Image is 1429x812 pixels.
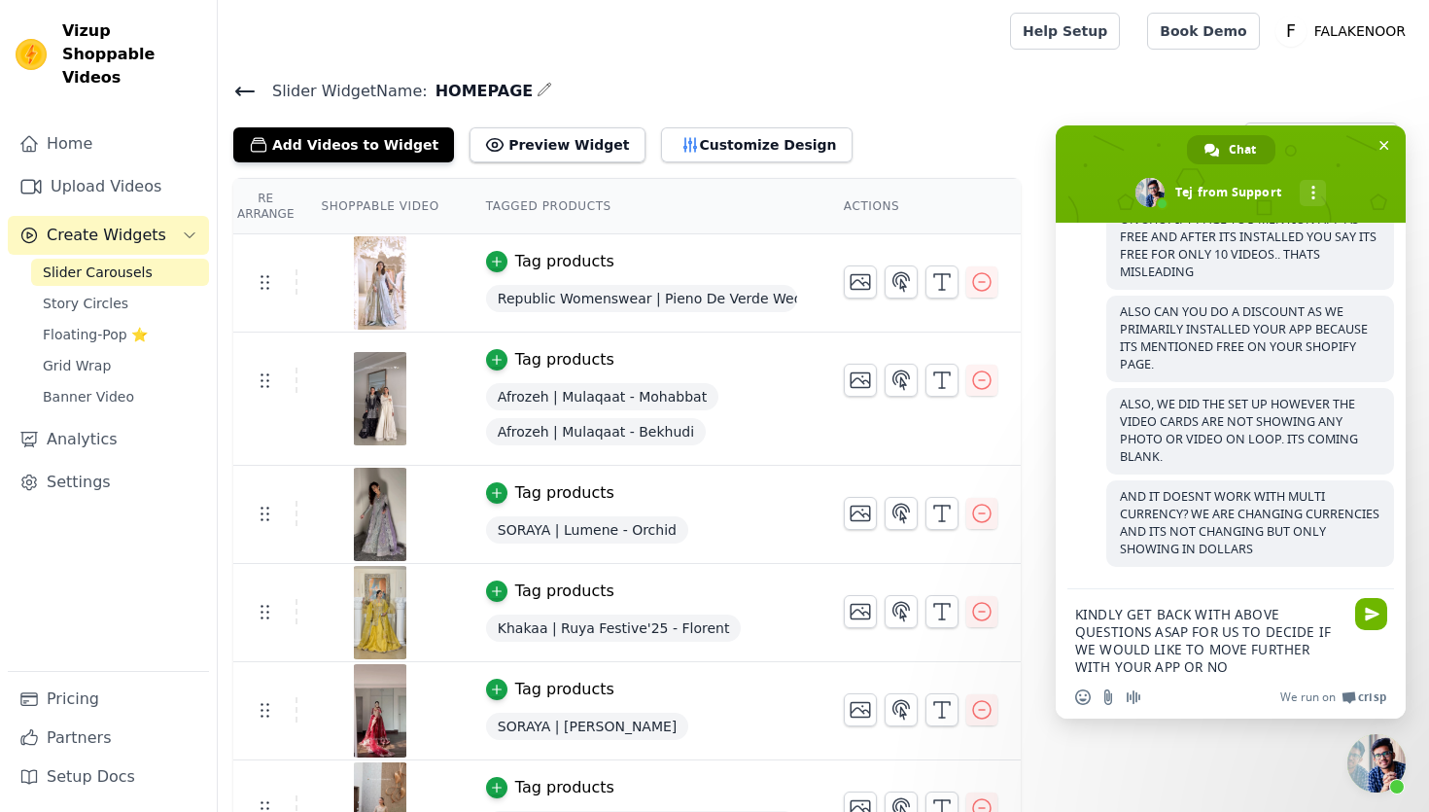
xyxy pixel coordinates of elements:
[353,352,407,445] img: vizup-images-4dd6.jpg
[515,348,614,371] div: Tag products
[16,39,47,70] img: Vizup
[43,356,111,375] span: Grid Wrap
[353,664,407,758] img: vizup-images-e721.jpg
[353,566,407,659] img: vizup-images-b6df.jpg
[486,776,614,799] button: Tag products
[486,383,718,410] span: Afrozeh | Mulaqaat - Mohabbat
[486,481,614,505] button: Tag products
[515,250,614,273] div: Tag products
[1100,689,1116,705] span: Send a file
[1120,488,1379,557] span: AND IT DOESNT WORK WITH MULTI CURRENCY? WE ARE CHANGING CURRENCIES AND ITS NOT CHANGING BUT ONLY ...
[1120,211,1377,280] span: ON SHOPIFY PAGE YOU MENTION APP AS FREE AND AFTER ITS INSTALLED YOU SAY ITS FREE FOR ONLY 10 VIDE...
[1358,689,1386,705] span: Crisp
[844,693,877,726] button: Change Thumbnail
[297,179,462,234] th: Shoppable Video
[1280,689,1336,705] span: We run on
[486,580,614,603] button: Tag products
[1120,303,1368,372] span: ALSO CAN YOU DO A DISCOUNT AS WE PRIMARILY INSTALLED YOUR APP BECAUSE ITS MENTIONED FREE ON YOUR ...
[463,179,820,234] th: Tagged Products
[8,167,209,206] a: Upload Videos
[43,387,134,406] span: Banner Video
[31,259,209,286] a: Slider Carousels
[62,19,201,89] span: Vizup Shoppable Videos
[8,758,209,796] a: Setup Docs
[844,595,877,628] button: Change Thumbnail
[1307,14,1413,49] p: FALAKENOOR
[8,216,209,255] button: Create Widgets
[353,468,407,561] img: vizup-images-df15.jpg
[31,352,209,379] a: Grid Wrap
[486,285,797,312] span: Republic Womenswear | Pieno De Verde Wedding Collection - Kyla
[844,364,877,397] button: Change Thumbnail
[257,80,428,103] span: Slider Widget Name:
[1229,135,1256,164] span: Chat
[43,263,153,282] span: Slider Carousels
[486,418,706,445] span: Afrozeh | Mulaqaat - Bekhudi
[486,250,614,273] button: Tag products
[1187,135,1275,164] div: Chat
[820,179,1021,234] th: Actions
[31,290,209,317] a: Story Circles
[1010,13,1120,50] a: Help Setup
[8,420,209,459] a: Analytics
[844,497,877,530] button: Change Thumbnail
[1355,598,1387,630] span: Send
[486,615,742,642] span: Khakaa | Ruya Festive'25 - Florent
[1280,689,1386,705] a: We run onCrisp
[1075,689,1091,705] span: Insert an emoji
[47,224,166,247] span: Create Widgets
[233,179,297,234] th: Re Arrange
[8,463,209,502] a: Settings
[1347,734,1406,793] div: Close chat
[233,127,454,162] button: Add Videos to Widget
[486,348,614,371] button: Tag products
[8,680,209,719] a: Pricing
[515,678,614,701] div: Tag products
[353,236,407,330] img: vizup-images-2596.jpg
[43,325,148,344] span: Floating-Pop ⭐
[43,294,128,313] span: Story Circles
[1374,135,1394,156] span: Close chat
[486,516,688,544] span: SORAYA | Lumene - Orchid
[1244,123,1398,159] button: How to setup?
[470,127,645,162] button: Preview Widget
[8,124,209,163] a: Home
[428,80,534,103] span: HOMEPAGE
[1275,14,1413,49] button: F FALAKENOOR
[1075,606,1343,676] textarea: Compose your message...
[844,265,877,299] button: Change Thumbnail
[661,127,853,162] button: Customize Design
[515,776,614,799] div: Tag products
[1147,13,1259,50] a: Book Demo
[515,580,614,603] div: Tag products
[1286,21,1296,41] text: F
[31,383,209,410] a: Banner Video
[537,78,552,104] div: Edit Name
[515,481,614,505] div: Tag products
[486,713,689,740] span: SORAYA | [PERSON_NAME]
[1126,689,1141,705] span: Audio message
[1120,396,1358,465] span: ALSO, WE DID THE SET UP HOWEVER THE VIDEO CARDS ARE NOT SHOWING ANY PHOTO OR VIDEO ON LOOP. ITS C...
[486,678,614,701] button: Tag products
[8,719,209,758] a: Partners
[31,321,209,348] a: Floating-Pop ⭐
[1300,180,1326,206] div: More channels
